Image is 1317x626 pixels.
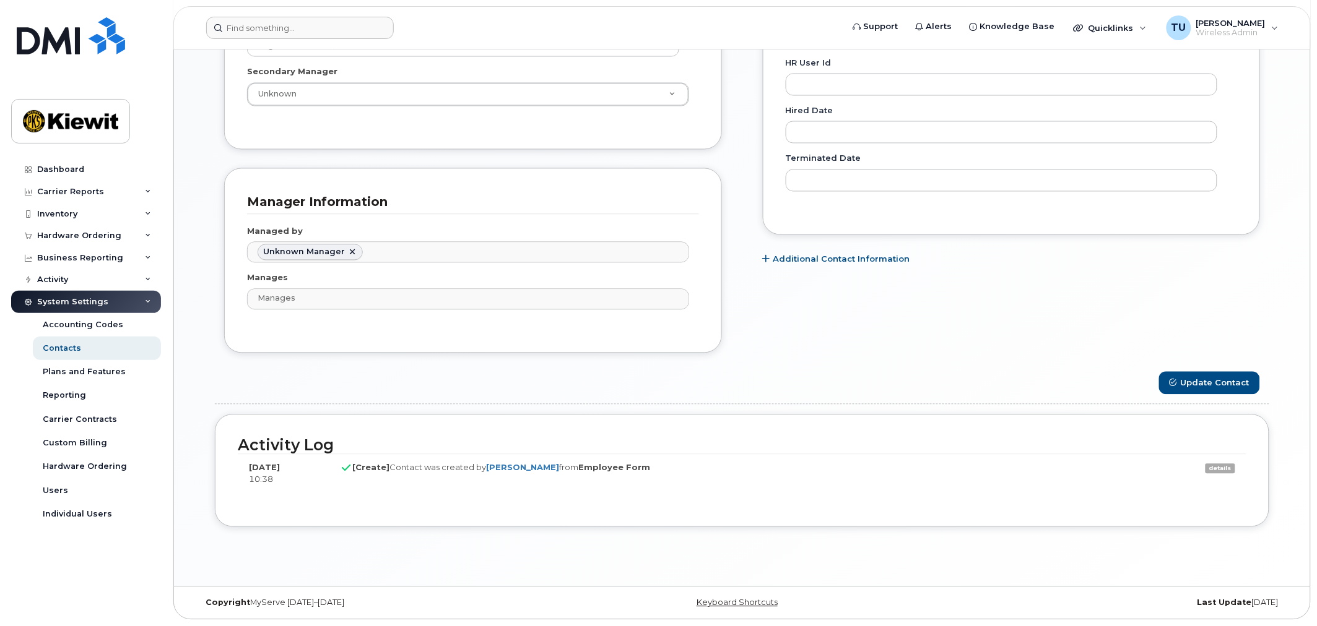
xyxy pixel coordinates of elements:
label: Managed by [247,226,303,238]
span: Unknown Manager [263,247,345,257]
div: MyServe [DATE]–[DATE] [196,598,560,608]
a: [PERSON_NAME] [486,463,559,473]
a: details [1206,464,1235,474]
a: Additional Contact Information [763,254,910,265]
button: Update Contact [1159,372,1260,395]
input: Find something... [206,17,394,39]
a: Unknown [248,84,689,106]
h2: Activity Log [238,437,1246,455]
strong: Employee Form [578,463,650,473]
div: Tim Unger [1158,15,1287,40]
iframe: Messenger Launcher [1263,572,1308,617]
a: Keyboard Shortcuts [697,598,778,607]
div: Quicklinks [1065,15,1155,40]
span: Knowledge Base [980,20,1055,33]
h3: Manager Information [247,194,690,211]
label: Hired Date [786,105,833,117]
span: Wireless Admin [1196,28,1266,38]
a: Knowledge Base [961,14,1064,39]
span: Alerts [926,20,952,33]
td: Contact was created by from [331,454,1123,492]
span: TU [1171,20,1186,35]
strong: Last Update [1197,598,1252,607]
label: Secondary Manager [247,66,337,78]
strong: [Create] [352,463,389,473]
div: [DATE] [924,598,1288,608]
label: Manages [247,272,288,284]
a: Support [845,14,907,39]
label: Terminated Date [786,153,861,165]
span: [PERSON_NAME] [1196,18,1266,28]
label: HR user id [786,57,832,69]
strong: Copyright [206,598,250,607]
span: Support [864,20,898,33]
a: Alerts [907,14,961,39]
span: Quicklinks [1089,23,1134,33]
span: Unknown [251,89,297,100]
strong: [DATE] [249,463,280,473]
span: 10:38 [249,474,273,484]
